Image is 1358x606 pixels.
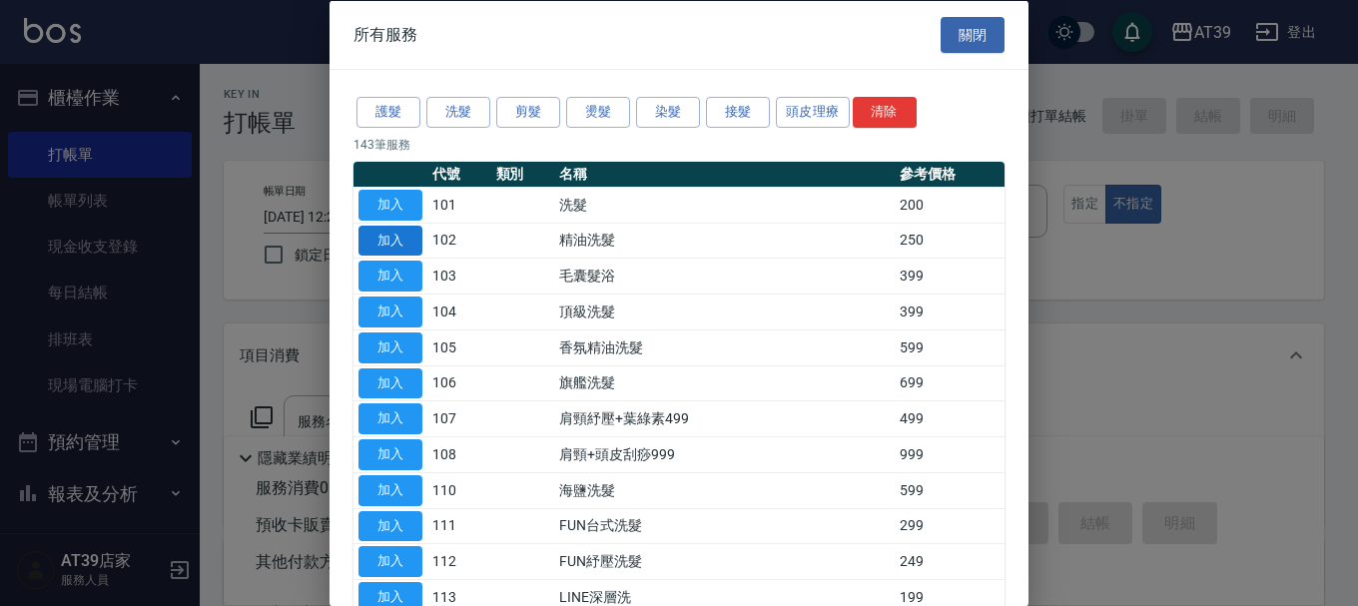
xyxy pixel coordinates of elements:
td: 102 [427,223,491,259]
td: 106 [427,365,491,401]
button: 加入 [358,297,422,327]
td: 399 [895,258,1005,294]
button: 接髮 [706,97,770,128]
th: 名稱 [554,161,895,187]
td: 101 [427,187,491,223]
td: 999 [895,436,1005,472]
button: 加入 [358,225,422,256]
td: 250 [895,223,1005,259]
td: 111 [427,508,491,544]
button: 加入 [358,546,422,577]
button: 加入 [358,439,422,470]
td: 104 [427,294,491,329]
td: 108 [427,436,491,472]
button: 頭皮理療 [776,97,850,128]
button: 清除 [853,97,917,128]
button: 關閉 [941,16,1005,53]
span: 所有服務 [353,24,417,44]
button: 加入 [358,261,422,292]
td: 肩頸紓壓+葉綠素499 [554,400,895,436]
button: 加入 [358,189,422,220]
td: 110 [427,472,491,508]
td: 103 [427,258,491,294]
td: 頂級洗髮 [554,294,895,329]
button: 加入 [358,510,422,541]
td: 599 [895,472,1005,508]
th: 類別 [491,161,555,187]
button: 洗髮 [426,97,490,128]
button: 加入 [358,403,422,434]
td: 399 [895,294,1005,329]
td: FUN台式洗髮 [554,508,895,544]
td: 599 [895,329,1005,365]
button: 加入 [358,331,422,362]
button: 加入 [358,474,422,505]
td: 249 [895,543,1005,579]
th: 參考價格 [895,161,1005,187]
button: 剪髮 [496,97,560,128]
td: 精油洗髮 [554,223,895,259]
td: 旗艦洗髮 [554,365,895,401]
button: 燙髮 [566,97,630,128]
th: 代號 [427,161,491,187]
td: 105 [427,329,491,365]
td: 107 [427,400,491,436]
td: 肩頸+頭皮刮痧999 [554,436,895,472]
button: 染髮 [636,97,700,128]
td: 699 [895,365,1005,401]
button: 護髮 [356,97,420,128]
td: 海鹽洗髮 [554,472,895,508]
td: 299 [895,508,1005,544]
td: 毛囊髮浴 [554,258,895,294]
td: FUN紓壓洗髮 [554,543,895,579]
button: 加入 [358,367,422,398]
p: 143 筆服務 [353,135,1005,153]
td: 499 [895,400,1005,436]
td: 200 [895,187,1005,223]
td: 112 [427,543,491,579]
td: 香氛精油洗髮 [554,329,895,365]
td: 洗髮 [554,187,895,223]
